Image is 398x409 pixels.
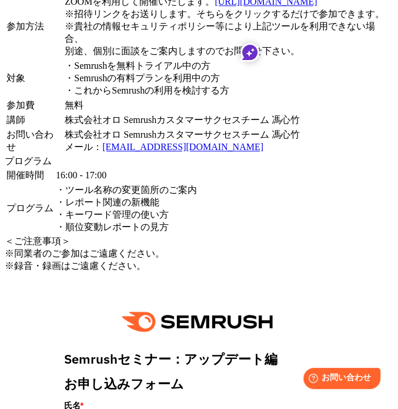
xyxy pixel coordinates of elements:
[64,99,392,112] td: 無料
[6,169,54,182] td: 開催時間
[55,184,198,234] td: ・ツール名称の変更箇所のご案内 ・レポート関連の新機能 ・キーワード管理の使い方 ・順位変動レポートの見方
[6,59,63,98] td: 対象
[5,248,165,271] span: ※同業者のご参加はご遠慮ください。 ※録音・録画はご遠慮ください。
[293,363,385,396] iframe: Help widget launcher
[5,236,71,246] span: ＜ご注意事項＞
[6,128,63,154] td: お問い合わせ
[6,114,63,127] td: 講師
[64,128,392,154] td: 株式会社オロ Semrushカスタマーサクセスチーム 馮心竹 メール：
[64,374,335,393] title: お申し込みフォーム
[64,59,392,98] td: ・Semrushを無料トライアル中の方 ・Semrushの有料プランを利用中の方 ・これからSemrushの利用を検討する方
[64,114,392,127] td: 株式会社オロ Semrushカスタマーサクセスチーム 馮心竹
[6,184,54,234] td: プログラム
[5,155,393,168] div: プログラム
[55,169,198,182] td: 16:00 - 17:00
[113,299,285,344] img: e6a379fe-ca9f-484e-8561-e79cf3a04b3f.png
[64,350,335,368] title: Semrushセミナー：アップデート編
[6,99,63,112] td: 参加費
[102,142,263,152] a: [EMAIL_ADDRESS][DOMAIN_NAME]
